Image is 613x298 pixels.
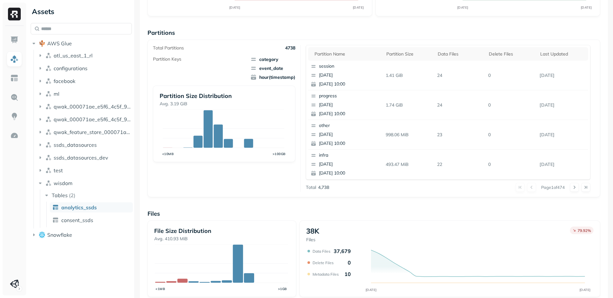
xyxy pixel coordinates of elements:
p: 79.92 % [578,228,591,233]
img: root [39,232,45,238]
p: session [319,63,381,70]
span: configurations [54,65,87,71]
p: Avg. 3.19 GiB [160,101,289,107]
p: [DATE] [319,161,381,168]
p: 10 [344,271,351,277]
p: Sep 10, 2025 [537,129,588,140]
div: Partition name [314,51,380,57]
p: Avg. 410.93 MiB [154,236,290,242]
p: 24 [435,70,486,81]
img: Optimization [10,131,19,140]
img: namespace [45,129,52,135]
button: wisdom [37,178,132,188]
span: ssds_datasources [54,142,97,148]
tspan: [DATE] [579,288,591,292]
span: Tables [52,192,68,198]
span: atl_us_east_1_rl [54,52,93,59]
button: Snowflake [31,230,132,240]
img: Ryft [8,8,21,20]
button: other[DATE][DATE] 10:00 [308,120,383,149]
span: hour(timestamp) [250,74,295,80]
img: Unity [10,279,19,288]
p: Total [306,184,316,190]
div: Delete Files [489,51,534,57]
p: 37,679 [334,248,351,254]
p: Page 1 of 474 [541,184,565,190]
tspan: [DATE] [352,5,364,10]
p: Data Files [313,249,330,254]
p: Sep 10, 2025 [537,70,588,81]
div: Assets [31,6,132,17]
span: consent_ssds [61,217,93,223]
p: 23 [435,129,486,140]
span: ssds_datasources_dev [54,154,108,161]
p: 24 [435,100,486,111]
span: category [250,56,295,63]
span: facebook [54,78,75,84]
p: 22 [435,159,486,170]
button: progress[DATE][DATE] 10:00 [308,90,383,120]
a: analytics_ssds [50,202,133,212]
div: Data Files [438,51,483,57]
p: 38K [306,227,319,235]
p: Total Partitions [153,45,184,51]
p: Files [148,210,600,217]
img: namespace [45,142,52,148]
p: 4,738 [318,184,329,190]
tspan: [DATE] [229,5,240,10]
img: table [52,217,59,223]
tspan: [DATE] [580,5,592,10]
img: namespace [45,91,52,97]
button: qwak_000071ae_e5f6_4c5f_97ab_2b533d00d294_analytics_data [37,101,132,112]
button: Tables(2) [43,190,132,200]
button: ssds_datasources [37,140,132,150]
img: Query Explorer [10,93,19,101]
p: 0 [486,159,537,170]
p: 998.06 MiB [383,129,435,140]
p: [DATE] 10:00 [319,170,381,176]
tspan: [DATE] [457,5,468,10]
img: root [39,40,45,47]
p: 1.74 GiB [383,100,435,111]
img: Insights [10,112,19,121]
p: [DATE] [319,102,381,108]
p: [DATE] 10:00 [319,81,381,87]
img: Assets [10,55,19,63]
button: qwak_feature_store_000071ae_e5f6_4c5f_97ab_2b533d00d294 [37,127,132,137]
p: 0 [486,100,537,111]
span: event_date [250,65,295,71]
img: namespace [45,52,52,59]
p: Metadata Files [313,272,339,277]
img: namespace [45,180,52,186]
button: facebook [37,76,132,86]
button: configurations [37,63,132,73]
p: Sep 10, 2025 [537,100,588,111]
span: qwak_000071ae_e5f6_4c5f_97ab_2b533d00d294_analytics_data [54,103,132,110]
span: qwak_000071ae_e5f6_4c5f_97ab_2b533d00d294_analytics_data_view [54,116,132,123]
span: qwak_feature_store_000071ae_e5f6_4c5f_97ab_2b533d00d294 [54,129,132,135]
button: qwak_000071ae_e5f6_4c5f_97ab_2b533d00d294_analytics_data_view [37,114,132,124]
img: namespace [45,78,52,84]
p: 0 [486,70,537,81]
div: Partition size [386,51,431,57]
button: ml [37,89,132,99]
span: test [54,167,63,174]
img: Asset Explorer [10,74,19,82]
p: progress [319,93,381,99]
button: AWS Glue [31,38,132,48]
p: other [319,123,381,129]
p: 1.41 GiB [383,70,435,81]
p: [DATE] 10:00 [319,140,381,147]
p: [DATE] 10:00 [319,111,381,117]
p: Partitions [148,29,600,36]
span: AWS Glue [47,40,72,47]
p: Files [306,237,319,243]
span: analytics_ssds [61,204,97,211]
p: Sep 10, 2025 [537,159,588,170]
button: test [37,165,132,175]
tspan: <10MB [162,152,174,156]
img: namespace [45,116,52,123]
p: Partition Keys [153,56,181,62]
tspan: [DATE] [366,288,377,292]
span: wisdom [54,180,72,186]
